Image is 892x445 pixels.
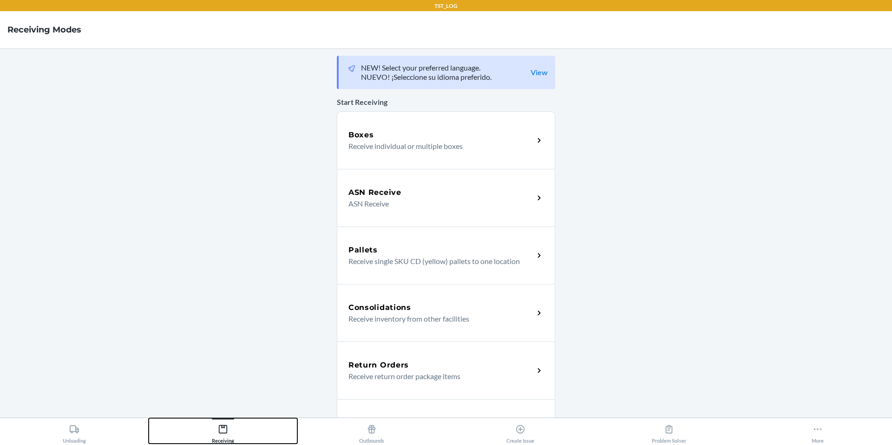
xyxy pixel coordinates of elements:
[595,418,743,444] button: Problem Solver
[348,313,526,324] p: Receive inventory from other facilities
[337,97,555,108] p: Start Receiving
[531,68,548,77] a: View
[743,418,892,444] button: More
[359,420,384,444] div: Outbounds
[348,360,409,371] h5: Return Orders
[337,111,555,169] a: BoxesReceive individual or multiple boxes
[434,2,458,10] p: TST_LOG
[297,418,446,444] button: Outbounds
[63,420,86,444] div: Unloading
[812,420,824,444] div: More
[348,141,526,152] p: Receive individual or multiple boxes
[506,420,534,444] div: Create Issue
[348,129,374,141] h5: Boxes
[348,256,526,267] p: Receive single SKU CD (yellow) pallets to one location
[348,245,378,256] h5: Pallets
[7,24,81,36] h4: Receiving Modes
[348,198,526,209] p: ASN Receive
[337,284,555,342] a: ConsolidationsReceive inventory from other facilities
[149,418,297,444] button: Receiving
[337,342,555,399] a: Return OrdersReceive return order package items
[348,371,526,382] p: Receive return order package items
[212,420,234,444] div: Receiving
[348,302,411,313] h5: Consolidations
[348,187,401,198] h5: ASN Receive
[348,417,407,428] h5: ASOS Returns
[337,169,555,226] a: ASN ReceiveASN Receive
[652,420,686,444] div: Problem Solver
[361,72,492,82] p: NUEVO! ¡Seleccione su idioma preferido.
[446,418,595,444] button: Create Issue
[337,226,555,284] a: PalletsReceive single SKU CD (yellow) pallets to one location
[361,63,492,72] p: NEW! Select your preferred language.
